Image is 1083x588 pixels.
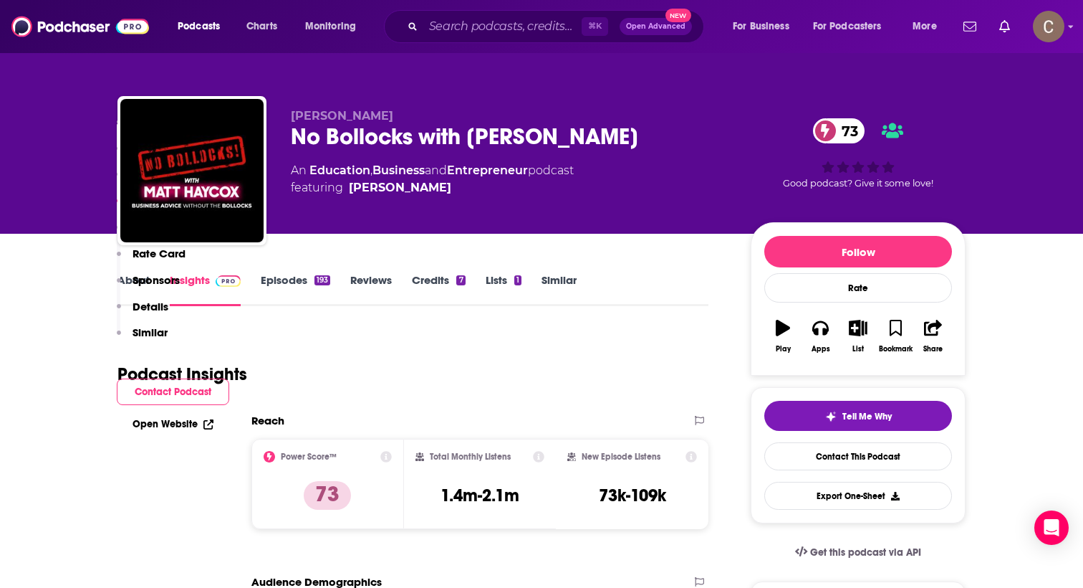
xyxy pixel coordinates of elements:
a: Open Website [133,418,213,430]
button: open menu [295,15,375,38]
span: 73 [827,118,865,143]
a: Contact This Podcast [764,442,952,470]
span: Good podcast? Give it some love! [783,178,933,189]
button: open menu [723,15,807,38]
button: open menu [902,15,955,38]
img: No Bollocks with Matt Haycox [120,99,264,242]
span: Podcasts [178,16,220,37]
span: Charts [246,16,277,37]
img: tell me why sparkle [825,411,837,422]
span: , [370,163,372,177]
h2: New Episode Listens [582,452,660,462]
img: Podchaser - Follow, Share and Rate Podcasts [11,13,149,40]
p: 73 [304,481,351,510]
button: Play [764,310,802,362]
button: Bookmark [877,310,914,362]
a: Get this podcast via API [784,535,933,570]
p: Details [133,300,168,313]
button: Export One-Sheet [764,482,952,510]
a: Entrepreneur [447,163,528,177]
img: User Profile [1033,11,1064,42]
h3: 1.4m-2.1m [441,485,519,506]
div: Bookmark [879,345,913,354]
div: [PERSON_NAME] [349,179,451,196]
h2: Total Monthly Listens [430,452,511,462]
div: Apps [812,345,830,354]
div: List [852,345,864,354]
span: ⌘ K [582,17,608,36]
span: More [913,16,937,37]
h2: Power Score™ [281,452,337,462]
a: Similar [541,273,577,306]
h3: 73k-109k [599,485,666,506]
input: Search podcasts, credits, & more... [423,15,582,38]
h2: Reach [251,414,284,427]
div: Rate [764,273,952,303]
span: Get this podcast via API [810,546,921,559]
button: Show profile menu [1033,11,1064,42]
span: New [665,9,691,22]
button: List [839,310,877,362]
div: 73Good podcast? Give it some love! [751,109,966,198]
a: Lists1 [486,273,521,306]
button: Contact Podcast [117,379,229,405]
a: Show notifications dropdown [958,14,982,39]
a: Business [372,163,425,177]
span: Monitoring [305,16,356,37]
a: Episodes193 [261,273,330,306]
div: Share [923,345,943,354]
button: Similar [117,326,168,352]
span: and [425,163,447,177]
span: featuring [291,179,574,196]
button: open menu [804,15,902,38]
span: For Podcasters [813,16,882,37]
div: Open Intercom Messenger [1034,511,1069,545]
button: Follow [764,236,952,267]
span: Logged in as clay.bolton [1033,11,1064,42]
div: Search podcasts, credits, & more... [398,10,718,43]
span: [PERSON_NAME] [291,109,393,123]
a: 73 [813,118,865,143]
button: Open AdvancedNew [620,18,692,35]
a: Show notifications dropdown [993,14,1016,39]
a: Charts [237,15,286,38]
p: Sponsors [133,273,180,287]
span: For Business [733,16,789,37]
div: Play [776,345,791,354]
button: Sponsors [117,273,180,300]
button: Share [915,310,952,362]
div: 1 [514,275,521,285]
span: Open Advanced [626,23,685,30]
p: Similar [133,326,168,339]
a: Reviews [350,273,392,306]
a: Education [309,163,370,177]
div: An podcast [291,162,574,196]
button: open menu [168,15,239,38]
button: tell me why sparkleTell Me Why [764,401,952,431]
a: Credits7 [412,273,465,306]
div: 193 [314,275,330,285]
button: Apps [802,310,839,362]
span: Tell Me Why [842,411,892,422]
button: Details [117,300,168,326]
div: 7 [456,275,465,285]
